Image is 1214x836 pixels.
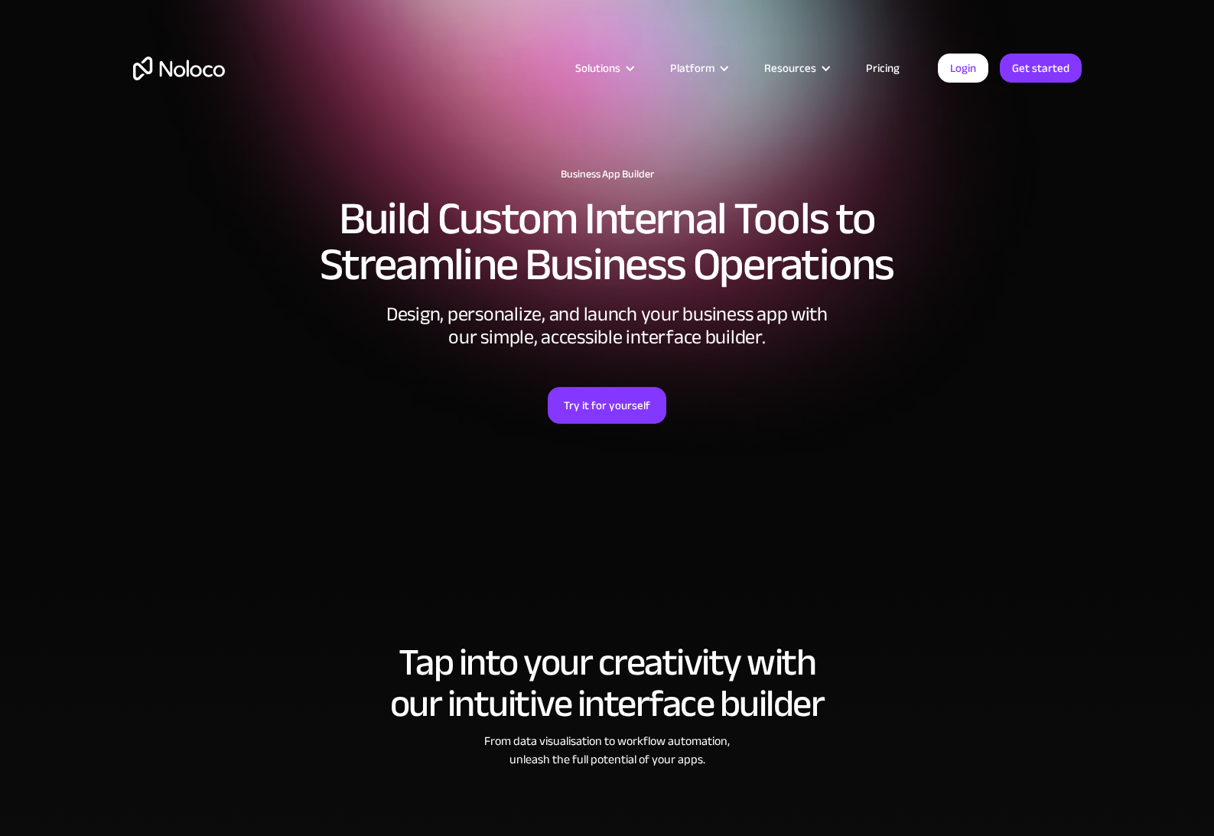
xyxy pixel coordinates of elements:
[764,58,816,78] div: Resources
[133,732,1082,769] div: From data visualisation to workflow automation, unleash the full potential of your apps.
[1000,54,1082,83] a: Get started
[133,196,1082,288] h2: Build Custom Internal Tools to Streamline Business Operations
[378,303,837,349] div: Design, personalize, and launch your business app with our simple, accessible interface builder.
[847,58,919,78] a: Pricing
[133,168,1082,181] h1: Business App Builder
[938,54,988,83] a: Login
[745,58,847,78] div: Resources
[651,58,745,78] div: Platform
[575,58,620,78] div: Solutions
[133,57,225,80] a: home
[133,642,1082,724] h2: Tap into your creativity with our intuitive interface builder
[548,387,666,424] a: Try it for yourself
[670,58,714,78] div: Platform
[556,58,651,78] div: Solutions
